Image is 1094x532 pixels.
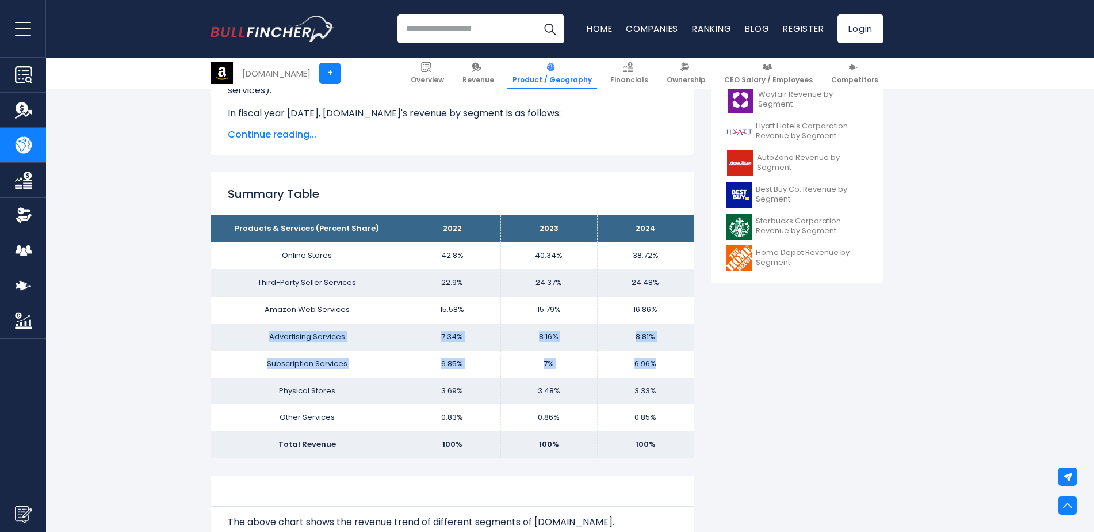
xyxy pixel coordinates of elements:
[319,63,341,84] a: +
[756,185,868,204] span: Best Buy Co. Revenue by Segment
[500,215,597,242] th: 2023
[667,75,706,85] span: Ownership
[404,269,500,297] td: 22.9%
[756,216,868,236] span: Starbucks Corporation Revenue by Segment
[597,215,694,242] th: 2024
[757,153,868,173] span: AutoZone Revenue by Segment
[500,242,597,269] td: 40.34%
[404,351,500,378] td: 6.85%
[228,128,676,142] span: Continue reading...
[535,14,564,43] button: Search
[826,58,883,89] a: Competitors
[404,215,500,242] th: 2022
[211,297,404,324] td: Amazon Web Services
[597,242,694,269] td: 38.72%
[507,58,597,89] a: Product / Geography
[745,22,769,35] a: Blog
[597,378,694,405] td: 3.33%
[404,324,500,351] td: 7.34%
[211,351,404,378] td: Subscription Services
[726,150,753,176] img: AZO logo
[211,215,404,242] th: Products & Services (Percent Share)
[15,207,32,224] img: Ownership
[597,431,694,458] td: 100%
[404,297,500,324] td: 15.58%
[500,431,597,458] td: 100%
[597,404,694,431] td: 0.85%
[211,404,404,431] td: Other Services
[661,58,711,89] a: Ownership
[211,378,404,405] td: Physical Stores
[512,75,592,85] span: Product / Geography
[587,22,612,35] a: Home
[597,324,694,351] td: 8.81%
[831,75,878,85] span: Competitors
[692,22,731,35] a: Ranking
[242,67,311,80] div: [DOMAIN_NAME]
[411,75,444,85] span: Overview
[404,242,500,269] td: 42.8%
[726,214,752,240] img: SBUX logo
[457,58,499,89] a: Revenue
[724,75,813,85] span: CEO Salary / Employees
[605,58,653,89] a: Financials
[720,211,875,242] a: Starbucks Corporation Revenue by Segment
[404,431,500,458] td: 100%
[720,179,875,211] a: Best Buy Co. Revenue by Segment
[228,185,676,203] h2: Summary Table
[726,119,752,145] img: H logo
[406,58,449,89] a: Overview
[726,182,752,208] img: BBY logo
[720,147,875,179] a: AutoZone Revenue by Segment
[597,297,694,324] td: 16.86%
[626,22,678,35] a: Companies
[211,16,335,42] img: Bullfincher logo
[211,16,334,42] a: Go to homepage
[783,22,824,35] a: Register
[726,87,755,113] img: W logo
[597,269,694,297] td: 24.48%
[726,245,752,271] img: HD logo
[500,297,597,324] td: 15.79%
[720,116,875,147] a: Hyatt Hotels Corporation Revenue by Segment
[211,431,404,458] td: Total Revenue
[756,248,868,268] span: Home Depot Revenue by Segment
[211,269,404,297] td: Third-Party Seller Services
[211,62,233,84] img: AMZN logo
[404,378,500,405] td: 3.69%
[228,107,676,120] p: In fiscal year [DATE], [DOMAIN_NAME]'s revenue by segment is as follows:
[720,84,875,116] a: Wayfair Revenue by Segment
[404,404,500,431] td: 0.83%
[211,242,404,269] td: Online Stores
[462,75,494,85] span: Revenue
[597,351,694,378] td: 6.96%
[719,58,818,89] a: CEO Salary / Employees
[837,14,883,43] a: Login
[228,515,676,529] p: The above chart shows the revenue trend of different segments of [DOMAIN_NAME].
[610,75,648,85] span: Financials
[500,269,597,297] td: 24.37%
[756,121,868,141] span: Hyatt Hotels Corporation Revenue by Segment
[500,404,597,431] td: 0.86%
[500,324,597,351] td: 8.16%
[500,351,597,378] td: 7%
[211,324,404,351] td: Advertising Services
[500,378,597,405] td: 3.48%
[720,242,875,274] a: Home Depot Revenue by Segment
[758,90,868,109] span: Wayfair Revenue by Segment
